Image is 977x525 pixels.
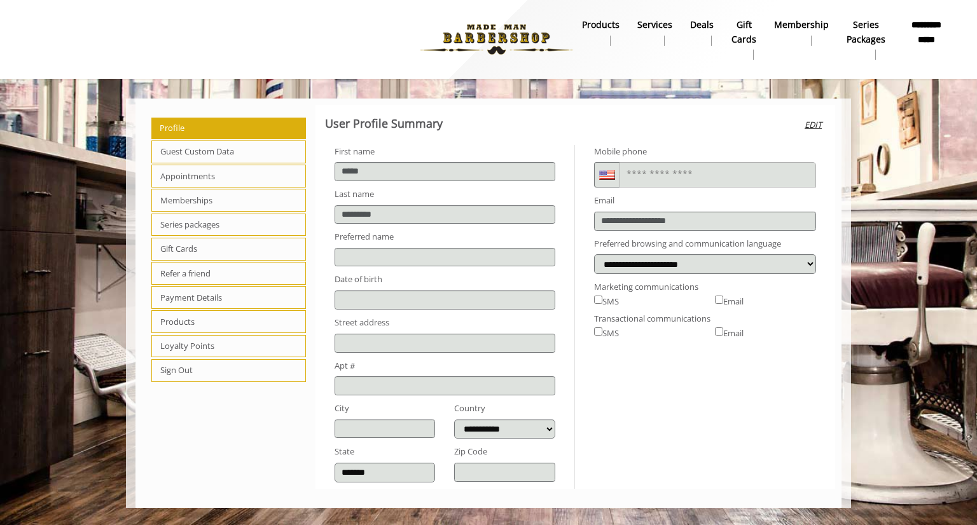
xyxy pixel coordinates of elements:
[801,105,826,145] button: Edit user profile
[681,16,723,49] a: DealsDeals
[637,18,672,32] b: Services
[582,18,620,32] b: products
[805,118,822,132] i: Edit
[838,16,894,63] a: Series packagesSeries packages
[151,359,306,382] span: Sign Out
[151,189,306,212] span: Memberships
[151,238,306,261] span: Gift Cards
[151,310,306,333] span: Products
[151,118,306,139] span: Profile
[151,335,306,358] span: Loyalty Points
[151,214,306,236] span: Series packages
[573,16,628,49] a: Productsproducts
[723,16,765,63] a: Gift cardsgift cards
[151,165,306,187] span: Appointments
[765,16,838,49] a: MembershipMembership
[151,286,306,309] span: Payment Details
[151,262,306,285] span: Refer a friend
[774,18,829,32] b: Membership
[690,18,714,32] b: Deals
[409,4,584,74] img: Made Man Barbershop logo
[847,18,885,46] b: Series packages
[628,16,681,49] a: ServicesServices
[151,140,306,163] span: Guest Custom Data
[325,116,443,131] b: User Profile Summary
[731,18,756,46] b: gift cards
